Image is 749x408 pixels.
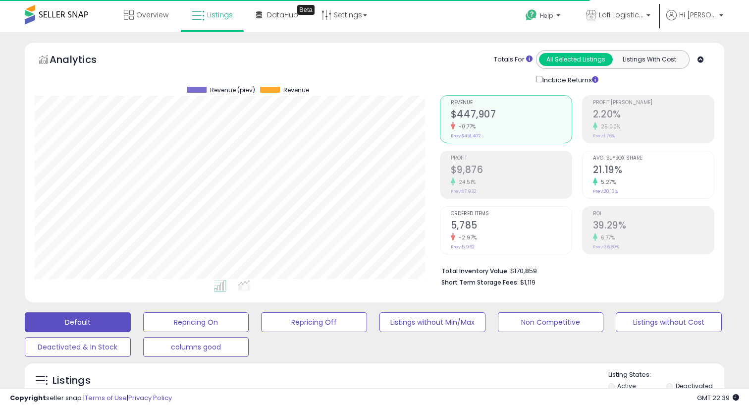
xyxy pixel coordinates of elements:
span: $1,119 [520,278,535,287]
i: Get Help [525,9,537,21]
span: Profit [451,156,572,161]
h2: 5,785 [451,220,572,233]
span: Revenue [283,87,309,94]
span: Hi [PERSON_NAME] [679,10,716,20]
small: Prev: 5,962 [451,244,475,250]
div: Tooltip anchor [297,5,315,15]
a: Hi [PERSON_NAME] [666,10,723,32]
button: columns good [143,337,249,357]
button: Listings without Min/Max [379,312,485,332]
p: Listing States: [608,370,725,380]
span: Ordered Items [451,211,572,217]
small: 24.51% [455,178,476,186]
small: Prev: 1.76% [593,133,615,139]
a: Help [518,1,570,32]
h2: 2.20% [593,109,714,122]
small: Prev: 20.13% [593,188,618,194]
small: -2.97% [455,234,477,241]
span: Overview [136,10,168,20]
span: Revenue [451,100,572,106]
h5: Listings [53,374,91,388]
span: DataHub [267,10,298,20]
span: Revenue (prev) [210,87,255,94]
div: Totals For [494,55,533,64]
b: Short Term Storage Fees: [441,278,519,287]
h2: 21.19% [593,164,714,177]
h2: $447,907 [451,109,572,122]
button: All Selected Listings [539,53,613,66]
span: Help [540,11,553,20]
div: Include Returns [529,74,610,85]
button: Repricing Off [261,312,367,332]
button: Default [25,312,131,332]
button: Deactivated & In Stock [25,337,131,357]
li: $170,859 [441,264,707,276]
span: Avg. Buybox Share [593,156,714,161]
small: -0.77% [455,123,476,130]
small: 25.00% [597,123,621,130]
button: Non Competitive [498,312,604,332]
span: ROI [593,211,714,217]
h2: $9,876 [451,164,572,177]
small: 6.77% [597,234,615,241]
small: Prev: $7,932 [451,188,477,194]
small: Prev: 36.80% [593,244,619,250]
button: Listings without Cost [616,312,722,332]
span: 2025-09-9 22:39 GMT [697,393,739,403]
a: Terms of Use [85,393,127,403]
span: Lofi Logistics LLC [599,10,643,20]
a: Privacy Policy [128,393,172,403]
button: Repricing On [143,312,249,332]
button: Listings With Cost [612,53,686,66]
small: Prev: $451,402 [451,133,481,139]
h2: 39.29% [593,220,714,233]
span: Listings [207,10,233,20]
strong: Copyright [10,393,46,403]
div: seller snap | | [10,394,172,403]
b: Total Inventory Value: [441,267,509,275]
h5: Analytics [50,53,116,69]
small: 5.27% [597,178,616,186]
span: Profit [PERSON_NAME] [593,100,714,106]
